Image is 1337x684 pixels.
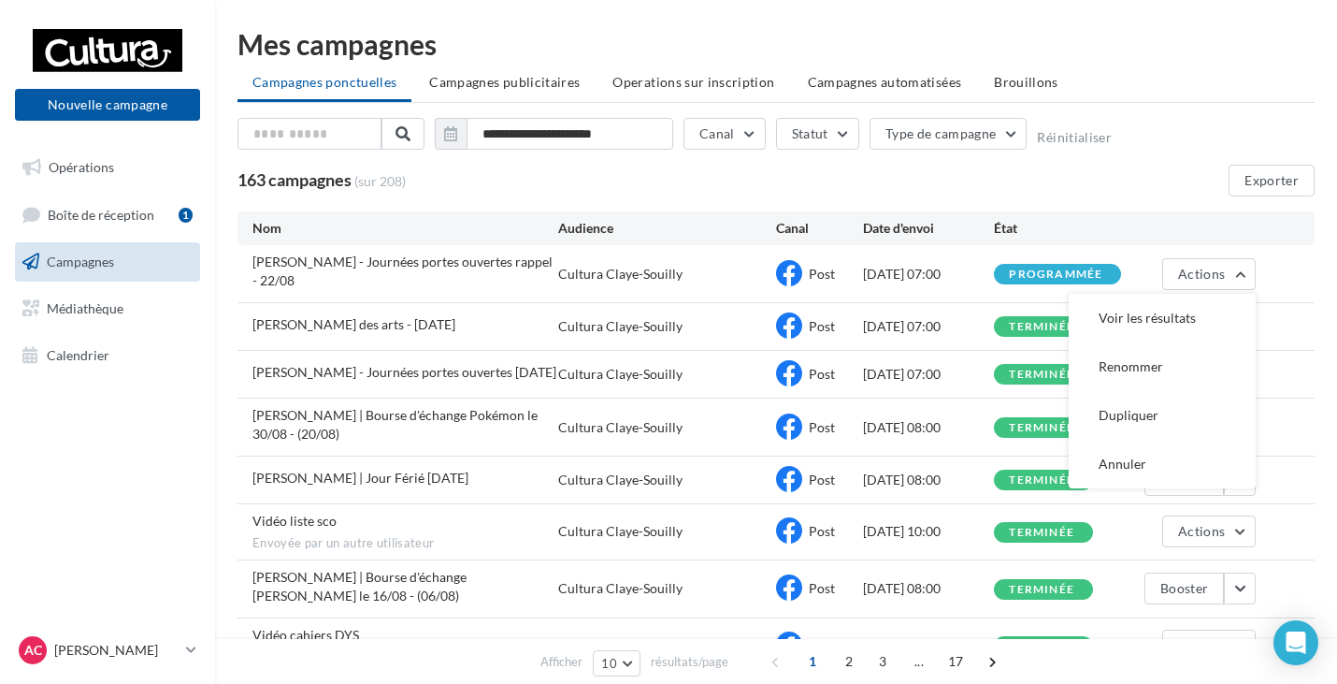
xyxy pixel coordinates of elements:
button: Dupliquer [1069,391,1256,440]
span: Campagnes publicitaires [429,74,580,90]
div: [DATE] 08:00 [863,471,994,489]
div: Date d'envoi [863,219,994,238]
span: Operations sur inscription [612,74,774,90]
span: Post [809,472,835,488]
div: [DATE] 08:00 [863,579,994,598]
span: Envoyée par un autre utilisateur [252,535,558,552]
button: Booster [1144,573,1224,604]
button: Annuler [1069,440,1256,488]
div: Cultura Claye-Souilly [558,636,683,655]
span: AC [24,641,42,660]
button: Actions [1162,516,1256,547]
span: Julie - Rentrée des arts - 22-08-2025 [252,316,455,332]
div: [DATE] 07:00 [863,365,994,384]
span: 3 [868,647,898,677]
div: Cultura Claye-Souilly [558,522,683,541]
span: Afficher [540,653,582,671]
span: Post [809,366,835,382]
span: Post [809,637,835,653]
span: Médiathèque [47,300,123,316]
div: terminée [1009,584,1074,596]
span: Alexis | Bourse d'échange Pokémon le 30/08 - (20/08) [252,407,538,442]
a: Boîte de réception1 [11,195,204,235]
span: Alexis | Jour Férié 15/08/25 [252,470,468,486]
span: 2 [834,647,864,677]
span: Campagnes [47,254,114,269]
span: Post [809,266,835,282]
button: Actions [1162,258,1256,290]
div: [DATE] 07:00 [863,265,994,284]
span: Brouillons [994,74,1058,90]
div: Cultura Claye-Souilly [558,471,683,489]
a: Médiathèque [11,289,204,328]
span: Vidéo liste sco [252,513,337,529]
a: Opérations [11,148,204,187]
button: Réinitialiser [1037,130,1112,145]
div: terminée [1009,369,1074,381]
button: Actions [1162,630,1256,662]
a: Campagnes [11,242,204,282]
div: État [994,219,1125,238]
div: terminée [1009,321,1074,333]
div: terminée [1009,474,1074,487]
a: Calendrier [11,336,204,375]
span: Vidéo cahiers DYS [252,627,359,643]
span: Post [809,419,835,435]
span: Actions [1178,523,1225,539]
span: Post [809,523,835,539]
p: [PERSON_NAME] [54,641,179,660]
div: Audience [558,219,776,238]
span: Actions [1178,266,1225,282]
button: Voir les résultats [1069,294,1256,342]
div: [DATE] 10:00 [863,522,994,541]
div: Open Intercom Messenger [1273,620,1318,665]
span: Alexis | Bourse d'échange Lorcana le 16/08 - (06/08) [252,569,467,604]
span: (sur 208) [354,172,406,191]
div: terminée [1009,422,1074,434]
div: Cultura Claye-Souilly [558,317,683,336]
span: 163 campagnes [237,169,352,190]
div: [DATE] 07:00 [863,317,994,336]
span: Opérations [49,159,114,175]
button: 10 [593,650,640,677]
div: Cultura Claye-Souilly [558,365,683,384]
button: Renommer [1069,342,1256,391]
a: AC [PERSON_NAME] [15,633,200,668]
div: [DATE] 10:00 [863,636,994,655]
div: Cultura Claye-Souilly [558,265,683,284]
div: [DATE] 08:00 [863,418,994,437]
span: Calendrier [47,346,109,362]
div: programmée [1009,269,1102,281]
button: Type de campagne [870,118,1028,150]
div: 1 [179,208,193,223]
span: 1 [798,647,827,677]
span: Post [809,580,835,596]
span: ... [904,647,934,677]
span: Boîte de réception [48,206,154,222]
span: Julie - Journées portes ouvertes 22/08/2025 [252,364,556,380]
span: résultats/page [651,653,728,671]
span: Actions [1178,637,1225,653]
button: Exporter [1229,165,1315,196]
div: Nom [252,219,558,238]
span: Campagnes automatisées [808,74,962,90]
span: 17 [941,647,971,677]
div: Mes campagnes [237,30,1315,58]
button: Statut [776,118,859,150]
div: terminée [1009,527,1074,539]
div: Cultura Claye-Souilly [558,418,683,437]
div: Canal [776,219,863,238]
div: Cultura Claye-Souilly [558,579,683,598]
button: Nouvelle campagne [15,89,200,121]
span: Julie - Journées portes ouvertes rappel - 22/08 [252,254,553,288]
button: Canal [683,118,766,150]
span: Post [809,318,835,334]
span: 10 [601,656,617,671]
